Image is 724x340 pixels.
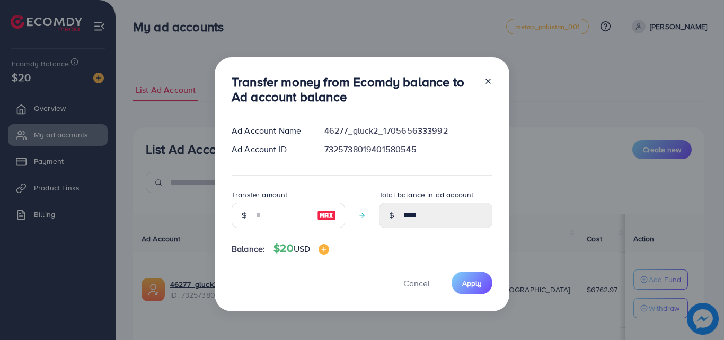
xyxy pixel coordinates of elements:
span: USD [294,243,310,255]
img: image [319,244,329,255]
label: Total balance in ad account [379,189,473,200]
div: Ad Account Name [223,125,316,137]
h3: Transfer money from Ecomdy balance to Ad account balance [232,74,475,105]
button: Apply [452,272,492,294]
span: Balance: [232,243,265,255]
span: Apply [462,278,482,289]
button: Cancel [390,272,443,294]
span: Cancel [403,277,430,289]
label: Transfer amount [232,189,287,200]
h4: $20 [273,242,329,255]
div: 7325738019401580545 [316,143,501,155]
div: Ad Account ID [223,143,316,155]
img: image [317,209,336,222]
div: 46277_gluck2_1705656333992 [316,125,501,137]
